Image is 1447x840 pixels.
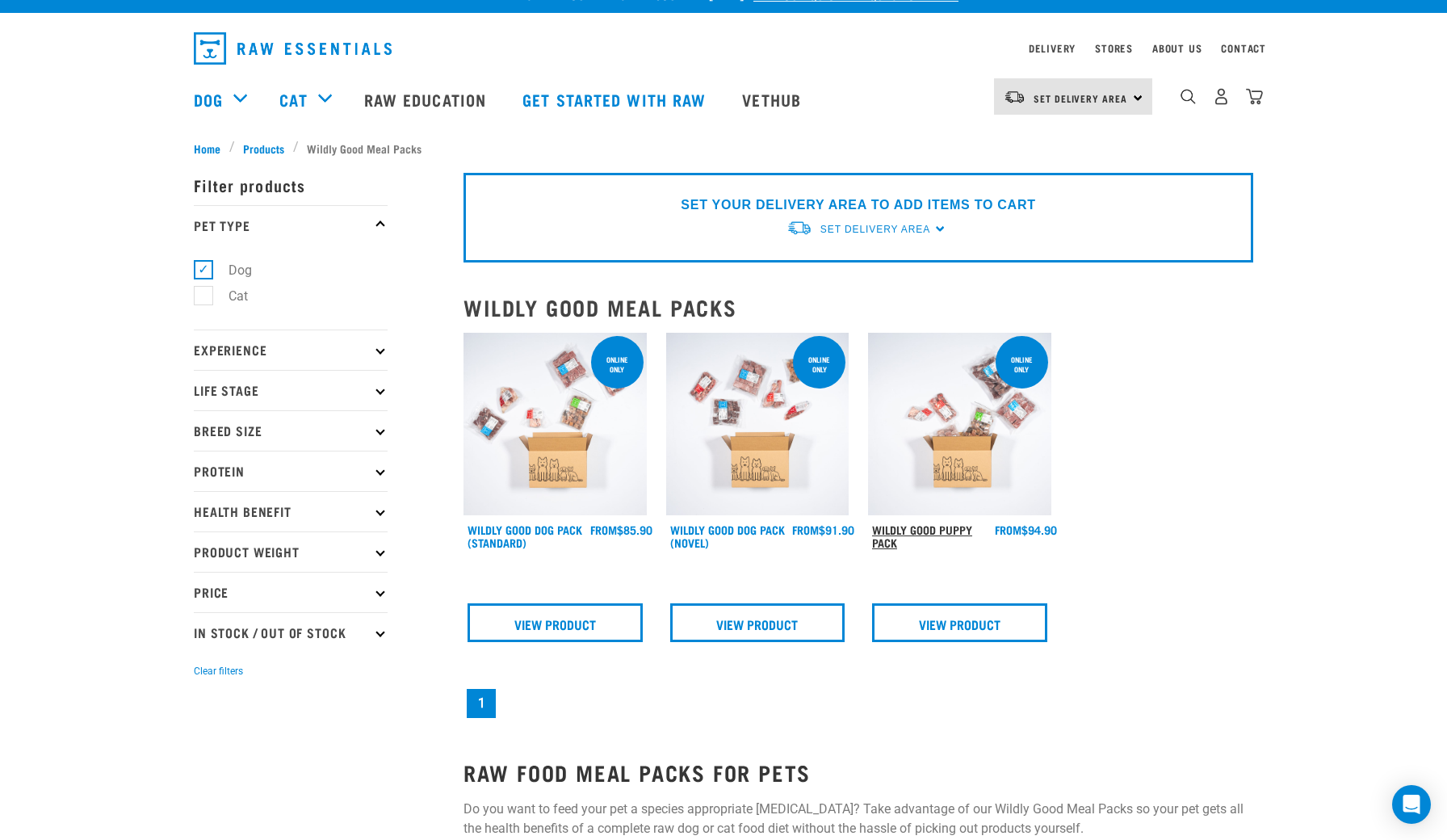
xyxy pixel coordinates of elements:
[1392,785,1431,824] div: Open Intercom Messenger
[194,664,243,678] button: Clear filters
[1034,95,1127,101] span: Set Delivery Area
[468,603,643,642] a: View Product
[792,523,854,536] div: $91.90
[463,686,1253,721] nav: pagination
[194,491,388,531] p: Health Benefit
[591,347,644,381] div: Online Only
[203,260,258,280] label: Dog
[793,347,845,381] div: Online Only
[820,224,930,235] span: Set Delivery Area
[1152,45,1202,51] a: About Us
[1246,88,1263,105] img: home-icon@2x.png
[463,766,811,778] strong: RAW FOOD MEAL PACKS FOR PETS
[792,527,819,532] span: FROM
[467,689,496,718] a: Page 1
[194,370,388,410] p: Life Stage
[194,612,388,653] p: In Stock / Out Of Stock
[194,32,392,65] img: Raw Essentials Logo
[194,451,388,491] p: Protein
[670,603,845,642] a: View Product
[666,333,849,516] img: Dog Novel 0 2sec
[995,523,1057,536] div: $94.90
[786,220,812,237] img: van-moving.png
[996,347,1048,381] div: Online Only
[463,333,647,516] img: Dog 0 2sec
[194,410,388,451] p: Breed Size
[1029,45,1076,51] a: Delivery
[506,67,726,132] a: Get started with Raw
[995,527,1021,532] span: FROM
[235,140,293,157] a: Products
[670,527,785,545] a: Wildly Good Dog Pack (Novel)
[194,572,388,612] p: Price
[203,286,254,306] label: Cat
[1004,90,1025,104] img: van-moving.png
[194,140,1253,157] nav: breadcrumbs
[590,527,617,532] span: FROM
[279,87,307,111] a: Cat
[872,527,972,545] a: Wildly Good Puppy Pack
[194,87,223,111] a: Dog
[468,527,582,545] a: Wildly Good Dog Pack (Standard)
[194,140,220,157] span: Home
[1181,89,1196,104] img: home-icon-1@2x.png
[872,603,1047,642] a: View Product
[868,333,1051,516] img: Puppy 0 2sec
[681,195,1035,215] p: SET YOUR DELIVERY AREA TO ADD ITEMS TO CART
[194,205,388,246] p: Pet Type
[348,67,506,132] a: Raw Education
[243,140,284,157] span: Products
[194,140,229,157] a: Home
[590,523,652,536] div: $85.90
[1095,45,1133,51] a: Stores
[194,165,388,205] p: Filter products
[194,330,388,370] p: Experience
[463,295,1253,320] h2: Wildly Good Meal Packs
[726,67,821,132] a: Vethub
[181,26,1266,71] nav: dropdown navigation
[1221,45,1266,51] a: Contact
[194,531,388,572] p: Product Weight
[1213,88,1230,105] img: user.png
